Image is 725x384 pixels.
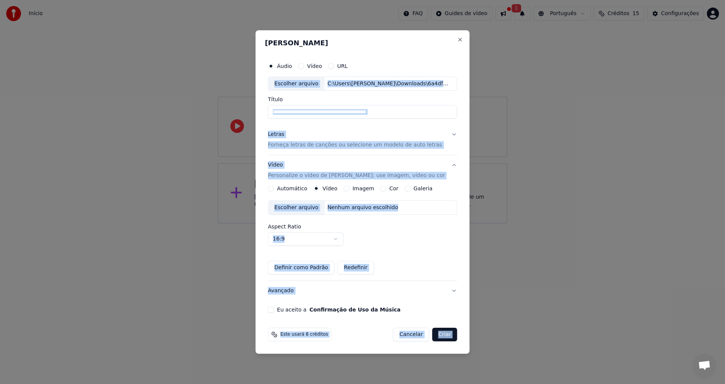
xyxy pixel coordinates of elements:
label: Áudio [277,63,292,69]
div: Escolher arquivo [268,201,325,214]
button: Cancelar [393,328,429,341]
label: Cor [389,186,398,191]
label: Automático [277,186,307,191]
h2: [PERSON_NAME] [265,40,460,46]
label: Eu aceito a [277,307,401,312]
label: Vídeo [307,63,322,69]
p: Forneça letras de canções ou selecione um modelo de auto letras [268,142,442,149]
button: LetrasForneça letras de canções ou selecione um modelo de auto letras [268,125,457,155]
span: Este usará 8 créditos [281,332,328,338]
button: Avançado [268,281,457,301]
button: VídeoPersonalize o vídeo de [PERSON_NAME]: use imagem, vídeo ou cor [268,156,457,186]
button: Eu aceito a [310,307,401,312]
label: Imagem [352,186,374,191]
label: Vídeo [322,186,338,191]
div: Escolher arquivo [268,77,325,91]
button: Definir como Padrão [268,261,335,275]
p: Personalize o vídeo de [PERSON_NAME]: use imagem, vídeo ou cor [268,172,445,179]
label: Aspect Ratio [268,224,457,229]
label: Título [268,97,457,102]
button: Redefinir [338,261,374,275]
label: URL [337,63,348,69]
button: Criar [432,328,457,341]
div: Nenhum arquivo escolhido [324,204,401,211]
label: Galeria [413,186,432,191]
div: Letras [268,131,284,139]
div: VídeoPersonalize o vídeo de [PERSON_NAME]: use imagem, vídeo ou cor [268,185,457,281]
div: C:\Users\[PERSON_NAME]\Downloads\6a4dfeff-9334-4ddc-9dd1-0d89321a6d67-instrumental.mp3 [324,80,453,88]
div: Vídeo [268,162,445,180]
